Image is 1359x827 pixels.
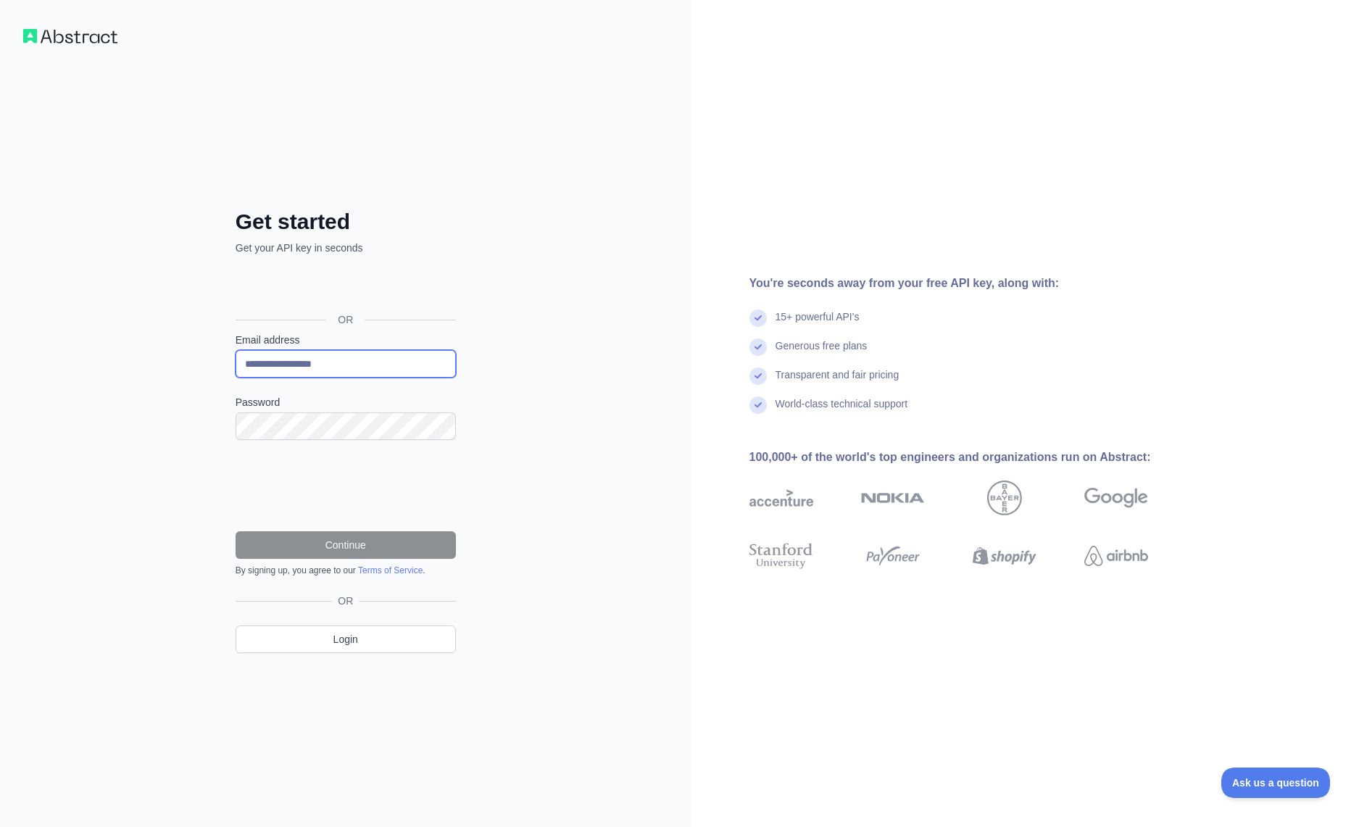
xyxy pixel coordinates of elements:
[861,481,925,515] img: nokia
[861,540,925,572] img: payoneer
[236,333,456,347] label: Email address
[749,540,813,572] img: stanford university
[23,29,117,43] img: Workflow
[749,338,767,356] img: check mark
[236,531,456,559] button: Continue
[776,309,860,338] div: 15+ powerful API's
[1084,481,1148,515] img: google
[326,312,365,327] span: OR
[236,209,456,235] h2: Get started
[776,367,899,396] div: Transparent and fair pricing
[236,565,456,576] div: By signing up, you agree to our .
[749,275,1194,292] div: You're seconds away from your free API key, along with:
[749,309,767,327] img: check mark
[332,594,359,608] span: OR
[987,481,1022,515] img: bayer
[236,626,456,653] a: Login
[236,271,453,303] div: Sign in with Google. Opens in new tab
[749,367,767,385] img: check mark
[776,396,908,425] div: World-class technical support
[749,481,813,515] img: accenture
[776,338,868,367] div: Generous free plans
[1084,540,1148,572] img: airbnb
[749,396,767,414] img: check mark
[236,241,456,255] p: Get your API key in seconds
[1221,768,1330,798] iframe: Toggle Customer Support
[236,457,456,514] iframe: reCAPTCHA
[236,395,456,410] label: Password
[228,271,460,303] iframe: Sign in with Google Button
[749,449,1194,466] div: 100,000+ of the world's top engineers and organizations run on Abstract:
[358,565,423,575] a: Terms of Service
[973,540,1036,572] img: shopify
